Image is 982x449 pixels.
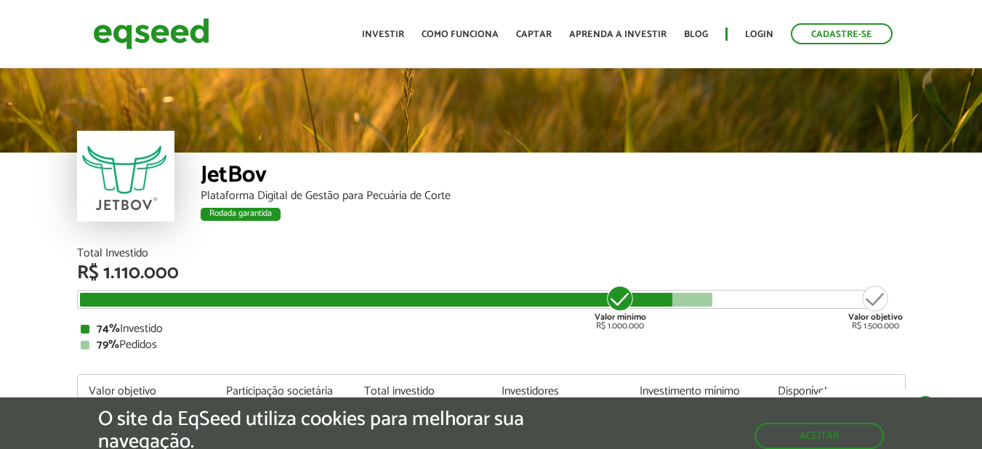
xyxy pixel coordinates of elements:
strong: 79% [97,335,119,355]
div: Participação societária [226,386,342,397]
div: R$ 1.110.000 [77,264,906,283]
div: Valor objetivo [89,386,205,397]
div: Plataforma Digital de Gestão para Pecuária de Corte [201,190,906,202]
div: Disponível [778,386,894,397]
a: Como funciona [422,30,499,39]
a: Fale conosco [819,389,953,420]
div: Pedidos [81,339,902,351]
a: Captar [516,30,552,39]
a: Aprenda a investir [569,30,667,39]
div: Total investido [364,386,480,397]
div: R$ 1.000.000 [593,284,648,331]
div: Total Investido [77,248,906,259]
a: Blog [684,30,708,39]
strong: Valor mínimo [595,310,646,324]
a: Cadastre-se [791,23,893,44]
strong: 74% [97,319,120,339]
div: Rodada garantida [201,208,281,221]
img: EqSeed [93,15,209,53]
div: Investimento mínimo [640,386,756,397]
a: Investir [362,30,404,39]
strong: Valor objetivo [848,310,903,324]
a: Login [745,30,773,39]
div: R$ 1.500.000 [848,284,903,331]
div: JetBov [201,163,906,190]
div: Investidores [502,386,618,397]
div: Investido [81,323,902,335]
button: Aceitar [754,423,884,449]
